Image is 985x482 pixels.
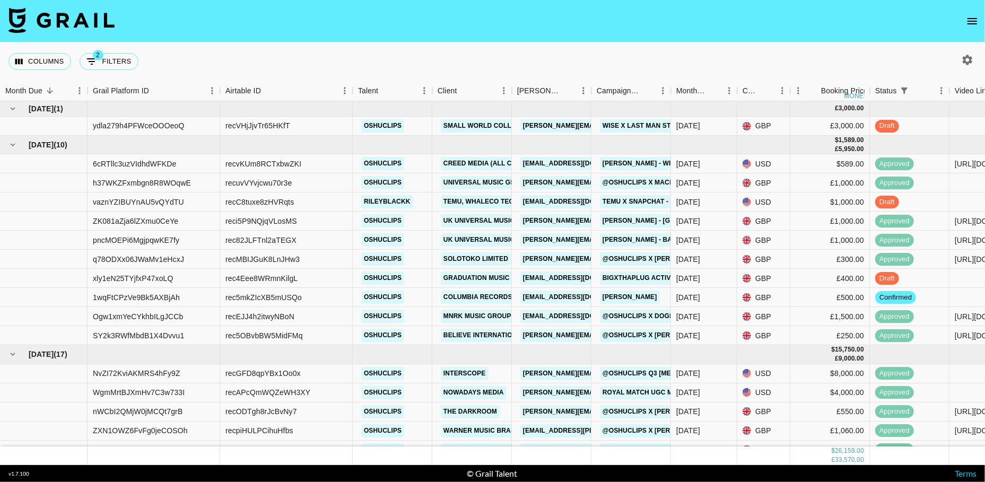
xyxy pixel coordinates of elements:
span: approved [875,235,914,246]
div: Aug '25 [676,197,700,207]
a: Temu X Snapchat - 2x Video Deal [600,195,722,208]
div: Talent [353,81,432,101]
div: recAPcQmWQZeWH3XY [225,387,310,398]
div: SY2k3RWfMbdB1X4Dvvu1 [93,330,184,341]
span: [DATE] [29,139,54,150]
div: GBP [737,173,790,192]
a: oshuclips [361,271,404,285]
span: ( 10 ) [54,139,67,150]
button: Menu [496,83,512,99]
a: [EMAIL_ADDRESS][DOMAIN_NAME] [520,291,639,304]
a: oshuclips [361,176,404,189]
a: [PERSON_NAME][EMAIL_ADDRESS][DOMAIN_NAME] [520,405,693,418]
div: recGFD8qpYBx1Oo0x [225,368,301,379]
button: Show filters [897,83,912,98]
button: Select columns [8,53,71,70]
button: Sort [378,83,393,98]
div: $1,000.00 [790,192,870,212]
a: [PERSON_NAME] - Bar None [600,233,700,247]
div: $ [831,345,835,354]
div: £1,000.00 [790,231,870,250]
div: GBP [737,117,790,136]
a: WARNER MUSIC BRASIL LTDA [441,443,542,457]
div: £550.00 [790,402,870,422]
span: ( 17 ) [54,349,67,360]
a: UK UNIVERSAL MUSIC OPERATIONS LIMITED [441,233,589,247]
a: oshuclips [361,405,404,418]
div: ZXN1OWZ6FvFg0jeCOSOh [93,425,188,436]
a: The Darkroom [441,405,500,418]
button: Sort [912,83,927,98]
a: Mnrk Music Group [441,310,514,323]
button: Menu [774,83,790,99]
a: @oshuclips X Dogma [600,310,682,323]
div: ZK081aZja6lZXmu0CeYe [93,216,178,226]
div: money [844,93,868,99]
button: Menu [204,83,220,99]
div: pncMOEPi6MgjpqwKE7fy [93,235,179,246]
div: £1,240.00 [790,441,870,460]
a: Royal Match UGC May [600,386,684,399]
a: oshuclips [361,252,404,266]
a: Solotoko Limited [441,252,511,266]
div: Ogw1xmYeCYkhbILgJCCb [93,311,184,322]
a: oshuclips [361,214,404,227]
button: Menu [576,83,591,99]
div: xly1eN25TYjfxP47xoLQ [93,273,173,284]
div: 26,159.00 [835,446,864,455]
a: Terms [955,468,977,478]
span: approved [875,216,914,226]
a: UK UNIVERSAL MUSIC OPERATIONS LIMITED [441,214,589,227]
div: recEJJ4h2itwyNBoN [225,311,294,322]
div: v 1.7.100 [8,470,29,477]
a: [PERSON_NAME][EMAIL_ADDRESS][DOMAIN_NAME] [520,176,693,189]
a: [PERSON_NAME][EMAIL_ADDRESS][PERSON_NAME][DOMAIN_NAME] [520,214,748,227]
a: oshuclips [361,157,404,170]
div: rec5mkZIcXB5mUSQo [225,292,302,303]
div: Grail Platform ID [93,81,149,101]
button: Sort [707,83,721,98]
a: @oshuclips X Machine Gun [PERSON_NAME] [600,176,760,189]
div: Jul '25 [676,368,700,379]
div: Aug '25 [676,254,700,265]
span: approved [875,159,914,169]
div: 33,570.00 [835,455,864,465]
span: approved [875,255,914,265]
div: © Grail Talent [467,468,517,479]
div: recjL5unNtXsxRq8a [225,444,293,455]
div: h37WKZFxmbgn8R8WOqwE [93,178,191,188]
div: £500.00 [790,288,870,307]
div: GBP [737,326,790,345]
button: Menu [790,83,806,99]
button: open drawer [962,11,983,32]
button: Show filters [80,53,138,70]
a: oshuclips [361,443,404,457]
a: [EMAIL_ADDRESS][PERSON_NAME][DOMAIN_NAME] [520,424,693,437]
span: draft [875,274,899,284]
a: [PERSON_NAME][EMAIL_ADDRESS][PERSON_NAME][DOMAIN_NAME] [520,233,748,247]
div: 1,589.00 [839,136,864,145]
div: Booker [512,81,591,101]
div: $589.00 [790,154,870,173]
div: GBP [737,441,790,460]
div: Airtable ID [220,81,353,101]
a: [PERSON_NAME] [600,291,660,304]
div: £250.00 [790,326,870,345]
div: Talent [358,81,378,101]
div: q78ODXx06JWaMv1eHcxJ [93,254,184,265]
a: oshuclips [361,424,404,437]
div: recC8tuxe8zHVRqts [225,197,294,207]
button: hide children [5,347,20,362]
button: Sort [561,83,576,98]
div: GBP [737,250,790,269]
span: draft [875,121,899,131]
a: oshuclips [361,233,404,247]
div: Airtable ID [225,81,261,101]
a: [PERSON_NAME][EMAIL_ADDRESS][PERSON_NAME][DOMAIN_NAME] [520,329,748,342]
div: Month Due [671,81,737,101]
span: 2 [93,50,103,60]
div: $4,000.00 [790,383,870,402]
a: Believe International SARL [441,329,547,342]
div: reci5P9NQjqVLosMS [225,216,297,226]
div: £400.00 [790,269,870,288]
